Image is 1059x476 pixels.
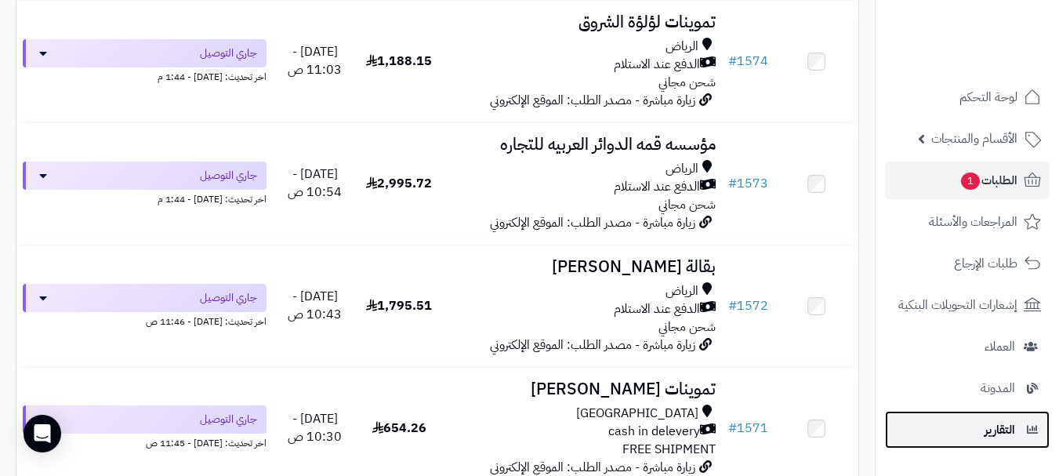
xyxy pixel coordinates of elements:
[288,409,342,446] span: [DATE] - 10:30 ص
[608,423,700,441] span: cash in delevery
[200,412,257,427] span: جاري التوصيل
[614,178,700,196] span: الدفع عند الاستلام
[666,160,698,178] span: الرياض
[728,174,737,193] span: #
[728,52,737,71] span: #
[23,67,267,84] div: اخر تحديث: [DATE] - 1:44 م
[666,38,698,56] span: الرياض
[728,296,768,315] a: #1572
[898,294,1017,316] span: إشعارات التحويلات البنكية
[576,405,698,423] span: [GEOGRAPHIC_DATA]
[728,52,768,71] a: #1574
[448,258,716,276] h3: بقالة [PERSON_NAME]
[885,78,1050,116] a: لوحة التحكم
[885,203,1050,241] a: المراجعات والأسئلة
[985,336,1015,358] span: العملاء
[985,419,1015,441] span: التقارير
[448,380,716,398] h3: تموينات [PERSON_NAME]
[728,296,737,315] span: #
[959,169,1017,191] span: الطلبات
[885,245,1050,282] a: طلبات الإرجاع
[23,434,267,450] div: اخر تحديث: [DATE] - 11:45 ص
[200,168,257,183] span: جاري التوصيل
[372,419,426,438] span: 654.26
[614,56,700,74] span: الدفع عند الاستلام
[23,190,267,206] div: اخر تحديث: [DATE] - 1:44 م
[728,419,768,438] a: #1571
[24,415,61,452] div: Open Intercom Messenger
[288,165,342,202] span: [DATE] - 10:54 ص
[288,287,342,324] span: [DATE] - 10:43 ص
[885,328,1050,365] a: العملاء
[658,195,716,214] span: شحن مجاني
[200,290,257,306] span: جاري التوصيل
[959,86,1017,108] span: لوحة التحكم
[981,377,1015,399] span: المدونة
[490,336,695,354] span: زيارة مباشرة - مصدر الطلب: الموقع الإلكتروني
[23,312,267,329] div: اخر تحديث: [DATE] - 11:46 ص
[366,174,432,193] span: 2,995.72
[728,419,737,438] span: #
[658,318,716,336] span: شحن مجاني
[200,45,257,61] span: جاري التوصيل
[885,411,1050,449] a: التقارير
[885,162,1050,199] a: الطلبات1
[728,174,768,193] a: #1573
[931,128,1017,150] span: الأقسام والمنتجات
[885,286,1050,324] a: إشعارات التحويلات البنكية
[666,282,698,300] span: الرياض
[952,12,1044,45] img: logo-2.png
[961,173,980,190] span: 1
[490,91,695,110] span: زيارة مباشرة - مصدر الطلب: الموقع الإلكتروني
[448,136,716,154] h3: مؤسسه قمه الدوائر العربيه للتجاره
[490,213,695,232] span: زيارة مباشرة - مصدر الطلب: الموقع الإلكتروني
[622,440,716,459] span: FREE SHIPMENT
[366,296,432,315] span: 1,795.51
[366,52,432,71] span: 1,188.15
[885,369,1050,407] a: المدونة
[288,42,342,79] span: [DATE] - 11:03 ص
[929,211,1017,233] span: المراجعات والأسئلة
[954,253,1017,274] span: طلبات الإرجاع
[614,300,700,318] span: الدفع عند الاستلام
[448,13,716,31] h3: تموينات لؤلؤة الشروق
[658,73,716,92] span: شحن مجاني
